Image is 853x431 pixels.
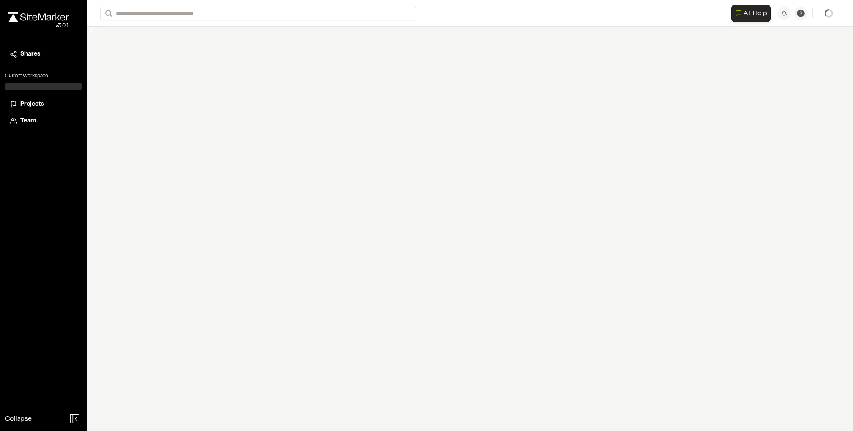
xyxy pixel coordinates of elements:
[20,100,44,109] span: Projects
[10,117,77,126] a: Team
[20,50,40,59] span: Shares
[100,7,115,20] button: Search
[744,8,767,18] span: AI Help
[8,12,69,22] img: rebrand.png
[5,414,32,424] span: Collapse
[5,72,82,80] p: Current Workspace
[8,22,69,30] div: Oh geez...please don't...
[10,100,77,109] a: Projects
[731,5,774,22] div: Open AI Assistant
[20,117,36,126] span: Team
[731,5,771,22] button: Open AI Assistant
[10,50,77,59] a: Shares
